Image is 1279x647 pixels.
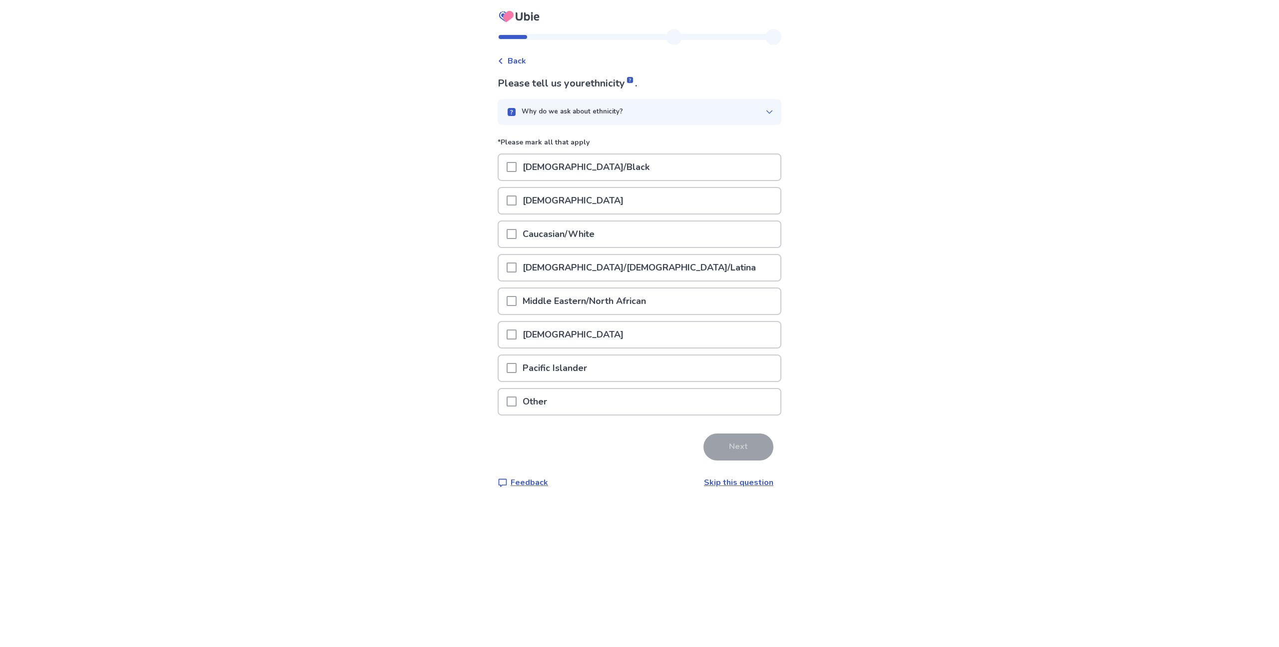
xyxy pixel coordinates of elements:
p: Feedback [511,476,548,488]
p: *Please mark all that apply [498,137,781,153]
button: Next [703,433,773,460]
p: [DEMOGRAPHIC_DATA]/Black [517,154,655,180]
a: Skip this question [704,477,773,488]
span: ethnicity [585,76,635,90]
p: Pacific Islander [517,355,593,381]
p: Caucasian/White [517,221,601,247]
p: Please tell us your . [498,76,781,91]
p: [DEMOGRAPHIC_DATA] [517,322,630,347]
p: Why do we ask about ethnicity? [522,107,623,117]
a: Feedback [498,476,548,488]
p: Middle Eastern/North African [517,288,652,314]
p: [DEMOGRAPHIC_DATA]/[DEMOGRAPHIC_DATA]/Latina [517,255,762,280]
p: [DEMOGRAPHIC_DATA] [517,188,630,213]
p: Other [517,389,553,414]
span: Back [508,55,526,67]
